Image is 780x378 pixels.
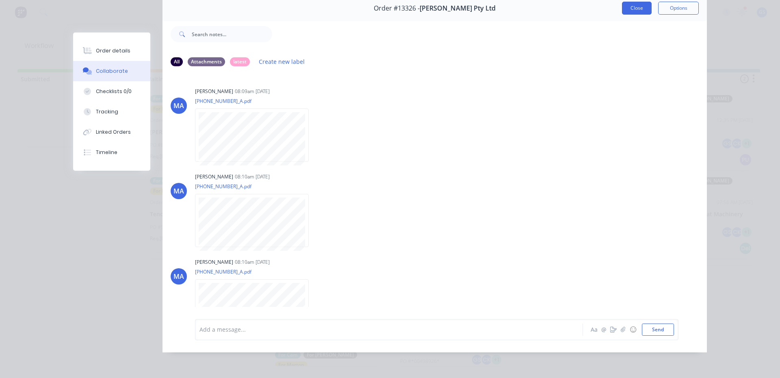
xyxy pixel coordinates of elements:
[96,149,117,156] div: Timeline
[255,56,309,67] button: Create new label
[73,61,150,81] button: Collaborate
[188,57,225,66] div: Attachments
[420,4,496,12] span: [PERSON_NAME] Pty Ltd
[73,102,150,122] button: Tracking
[173,101,184,111] div: MA
[195,173,233,180] div: [PERSON_NAME]
[96,47,130,54] div: Order details
[195,183,317,190] p: [PHONE_NUMBER]_A.pdf
[96,128,131,136] div: Linked Orders
[599,325,609,335] button: @
[642,324,674,336] button: Send
[622,2,652,15] button: Close
[374,4,420,12] span: Order #13326 -
[235,88,270,95] div: 08:09am [DATE]
[230,57,250,66] div: latest
[73,41,150,61] button: Order details
[73,142,150,163] button: Timeline
[195,88,233,95] div: [PERSON_NAME]
[96,108,118,115] div: Tracking
[195,268,317,275] p: [PHONE_NUMBER]_A.pdf
[73,122,150,142] button: Linked Orders
[96,67,128,75] div: Collaborate
[173,186,184,196] div: MA
[589,325,599,335] button: Aa
[628,325,638,335] button: ☺
[171,57,183,66] div: All
[192,26,272,42] input: Search notes...
[195,98,317,104] p: [PHONE_NUMBER]_A.pdf
[235,173,270,180] div: 08:10am [DATE]
[96,88,132,95] div: Checklists 0/0
[73,81,150,102] button: Checklists 0/0
[658,2,699,15] button: Options
[173,272,184,281] div: MA
[235,259,270,266] div: 08:10am [DATE]
[195,259,233,266] div: [PERSON_NAME]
